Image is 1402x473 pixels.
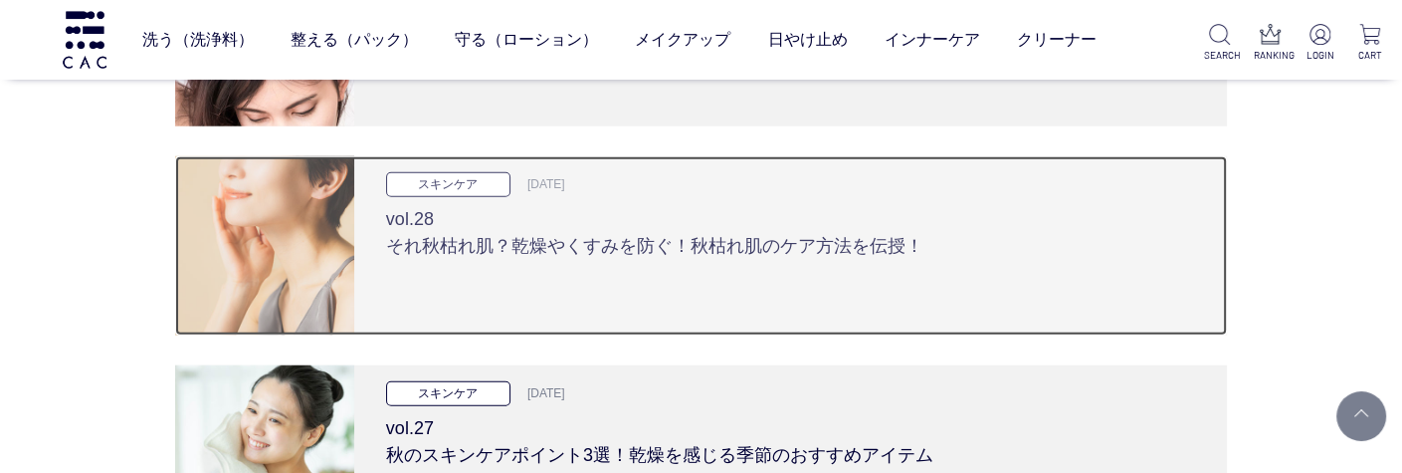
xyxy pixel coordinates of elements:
a: CART [1354,24,1386,63]
a: クリーナー [1016,12,1096,68]
img: logo [60,11,109,68]
a: ＣＡＣの美容液で「秋枯れ肌」をお手軽ケア スキンケア [DATE] vol.28それ秋枯れ肌？乾燥やくすみを防ぐ！秋枯れ肌のケア方法を伝授！ [175,156,1227,336]
a: SEARCH [1204,24,1236,63]
a: 洗う（洗浄料） [142,12,254,68]
a: RANKING [1254,24,1286,63]
p: [DATE] [515,383,565,405]
p: SEARCH [1204,48,1236,63]
a: LOGIN [1303,24,1335,63]
a: 整える（パック） [291,12,418,68]
a: 日やけ止め [767,12,847,68]
p: RANKING [1254,48,1286,63]
a: メイクアップ [635,12,730,68]
p: スキンケア [386,381,510,406]
img: ＣＡＣの美容液で「秋枯れ肌」をお手軽ケア [175,156,354,336]
p: [DATE] [515,174,565,196]
p: スキンケア [386,172,510,197]
a: 守る（ローション） [455,12,598,68]
h3: vol.28 それ秋枯れ肌？乾燥やくすみを防ぐ！秋枯れ肌のケア方法を伝授！ [386,197,1195,260]
a: インナーケア [884,12,979,68]
h3: vol.27 秋のスキンケアポイント3選！乾燥を感じる季節のおすすめアイテム [386,406,1195,469]
p: LOGIN [1303,48,1335,63]
p: CART [1354,48,1386,63]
